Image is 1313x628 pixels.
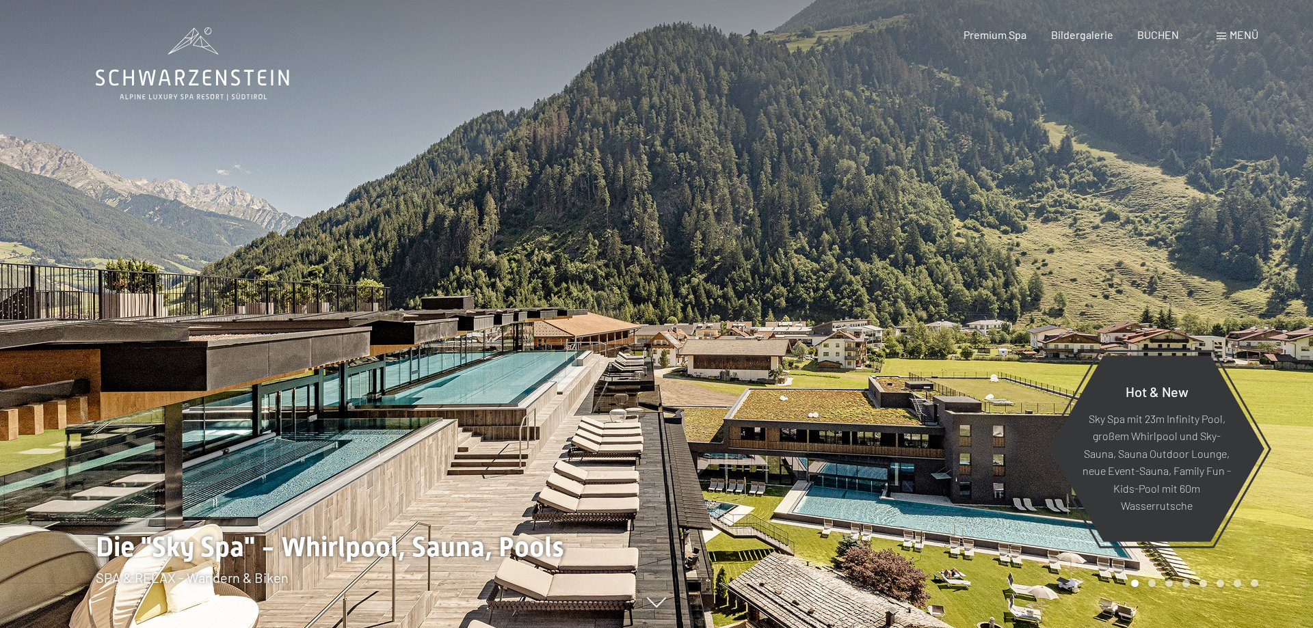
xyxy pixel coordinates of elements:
div: Carousel Pagination [1126,579,1258,587]
div: Carousel Page 1 (Current Slide) [1131,579,1139,587]
span: Menü [1230,28,1258,41]
a: BUCHEN [1137,28,1179,41]
a: Hot & New Sky Spa mit 23m Infinity Pool, großem Whirlpool und Sky-Sauna, Sauna Outdoor Lounge, ne... [1048,355,1265,543]
div: Carousel Page 8 [1251,579,1258,587]
div: Carousel Page 5 [1199,579,1207,587]
div: Carousel Page 6 [1217,579,1224,587]
div: Carousel Page 4 [1182,579,1190,587]
p: Sky Spa mit 23m Infinity Pool, großem Whirlpool und Sky-Sauna, Sauna Outdoor Lounge, neue Event-S... [1083,409,1231,515]
div: Carousel Page 3 [1165,579,1173,587]
a: Bildergalerie [1051,28,1113,41]
a: Premium Spa [964,28,1026,41]
span: Hot & New [1126,383,1189,399]
div: Carousel Page 2 [1148,579,1156,587]
div: Carousel Page 7 [1234,579,1241,587]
